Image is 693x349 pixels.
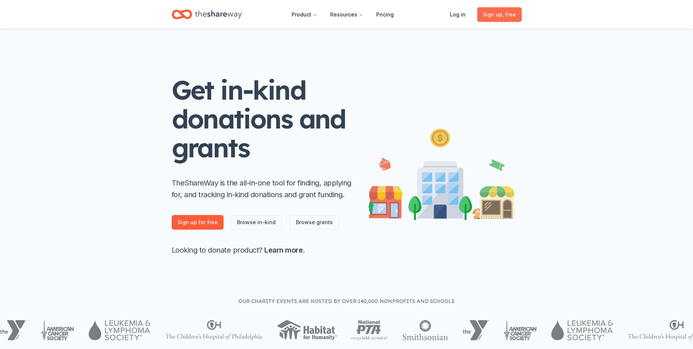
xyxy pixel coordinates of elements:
img: YMCA [463,320,489,340]
a: Log in [444,7,471,22]
a: Browse in-kind [231,215,282,230]
a: Learn more [264,246,303,254]
nav: Main [286,6,400,23]
span: Sign up [483,10,516,19]
a: Pricing [370,7,400,22]
img: Leukemia & Lymphoma Society [89,320,150,340]
img: American Cancer Society [504,320,537,340]
img: Leukemia & Lymphoma Society [551,320,613,340]
img: National PTA [351,320,388,340]
img: Habitat for Humanity [277,320,337,340]
img: The Children's Hospital of Philadelphia [165,320,262,340]
button: Product [286,7,323,22]
a: Sign up for free [172,215,223,230]
p: Looking to donate product? . [172,244,354,256]
a: Sign up, free [477,7,522,22]
img: Illustration for landing page [369,126,514,220]
a: Browse grants [290,215,339,230]
p: TheShareWay is the all-in-one tool for finding, applying for, and tracking in-kind donations and ... [172,177,354,200]
img: Smithsonian [402,320,448,340]
a: Home [172,6,242,23]
img: American Cancer Society [41,320,74,340]
h1: Get in-kind donations and grants [172,76,354,162]
button: Resources [324,7,369,22]
span: , free [502,11,516,18]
